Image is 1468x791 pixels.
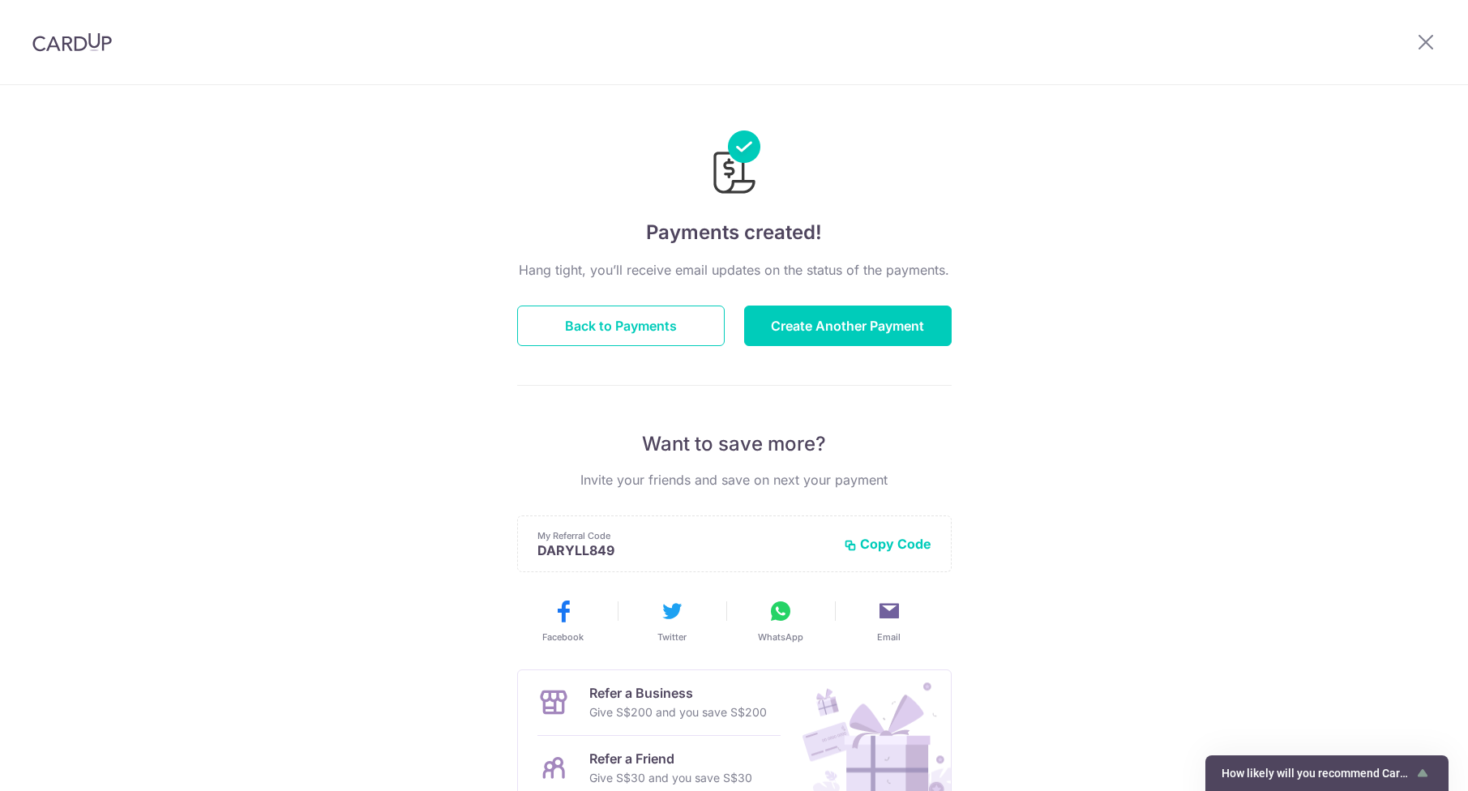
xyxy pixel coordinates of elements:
span: Twitter [657,631,687,643]
button: WhatsApp [733,598,828,643]
p: Refer a Business [589,683,767,703]
img: CardUp [32,32,112,52]
button: Create Another Payment [744,306,952,346]
img: Payments [708,130,760,199]
button: Email [841,598,937,643]
p: My Referral Code [537,529,831,542]
button: Facebook [516,598,611,643]
p: Hang tight, you’ll receive email updates on the status of the payments. [517,260,952,280]
p: DARYLL849 [537,542,831,558]
button: Show survey - How likely will you recommend CardUp to a friend? [1222,763,1432,783]
p: Invite your friends and save on next your payment [517,470,952,490]
p: Give S$30 and you save S$30 [589,768,752,788]
h4: Payments created! [517,218,952,247]
p: Refer a Friend [589,749,752,768]
button: Twitter [624,598,720,643]
span: Email [877,631,901,643]
span: WhatsApp [758,631,803,643]
button: Copy Code [844,536,931,552]
button: Back to Payments [517,306,725,346]
p: Give S$200 and you save S$200 [589,703,767,722]
span: Facebook [542,631,584,643]
p: Want to save more? [517,431,952,457]
span: How likely will you recommend CardUp to a friend? [1222,767,1413,780]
